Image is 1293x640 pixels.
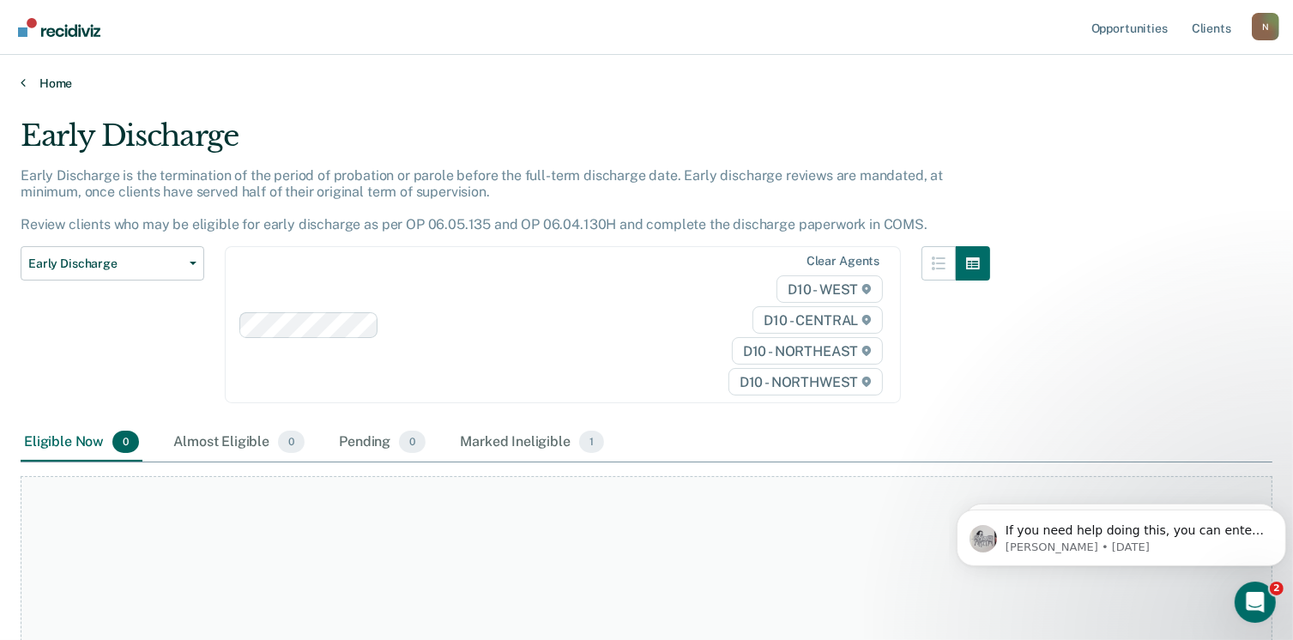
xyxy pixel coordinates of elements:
span: D10 - NORTHWEST [728,368,883,395]
button: Profile dropdown button [1252,13,1279,40]
img: Recidiviz [18,18,100,37]
div: Pending0 [335,424,429,462]
div: Marked Ineligible1 [456,424,607,462]
a: Home [21,75,1272,91]
span: 2 [1270,582,1284,595]
p: Early Discharge is the termination of the period of probation or parole before the full-term disc... [21,167,943,233]
span: 1 [579,431,604,453]
iframe: Intercom notifications message [950,474,1293,594]
span: 0 [399,431,426,453]
span: 0 [112,431,139,453]
iframe: Intercom live chat [1235,582,1276,623]
div: Eligible Now0 [21,424,142,462]
button: Early Discharge [21,246,204,281]
div: Clear agents [807,254,879,269]
span: D10 - NORTHEAST [732,337,883,365]
div: Early Discharge [21,118,990,167]
span: D10 - WEST [776,275,883,303]
div: N [1252,13,1279,40]
div: Almost Eligible0 [170,424,308,462]
span: D10 - CENTRAL [752,306,883,334]
span: Early Discharge [28,257,183,271]
span: 0 [278,431,305,453]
